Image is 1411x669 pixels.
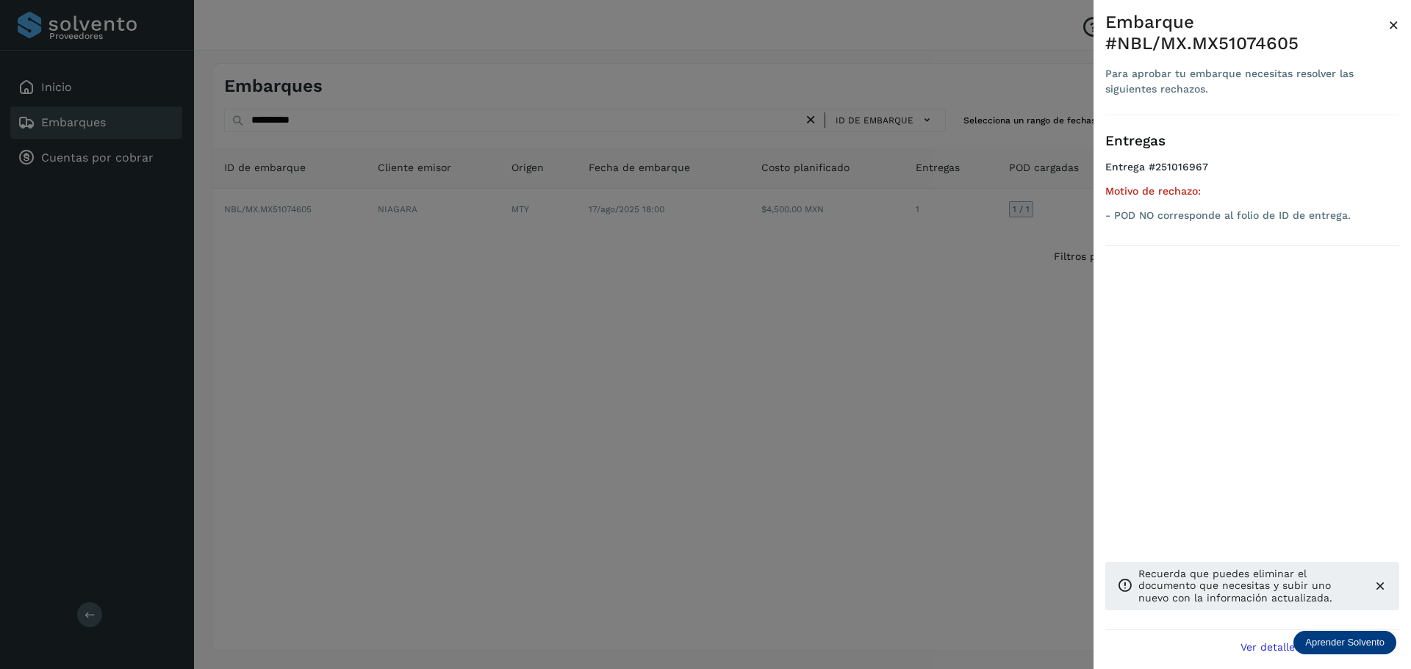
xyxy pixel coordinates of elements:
[1232,630,1399,663] button: Ver detalle de embarque
[1388,12,1399,38] button: Close
[1241,642,1366,652] span: Ver detalle de embarque
[1105,133,1399,150] h3: Entregas
[1105,66,1388,97] div: Para aprobar tu embarque necesitas resolver las siguientes rechazos.
[1138,568,1361,604] p: Recuerda que puedes eliminar el documento que necesitas y subir uno nuevo con la información actu...
[1105,209,1399,222] p: - POD NO corresponde al folio de ID de entrega.
[1293,631,1396,654] div: Aprender Solvento
[1105,185,1399,198] h5: Motivo de rechazo:
[1388,15,1399,35] span: ×
[1105,161,1399,185] h4: Entrega #251016967
[1305,637,1385,648] p: Aprender Solvento
[1105,12,1388,54] div: Embarque #NBL/MX.MX51074605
